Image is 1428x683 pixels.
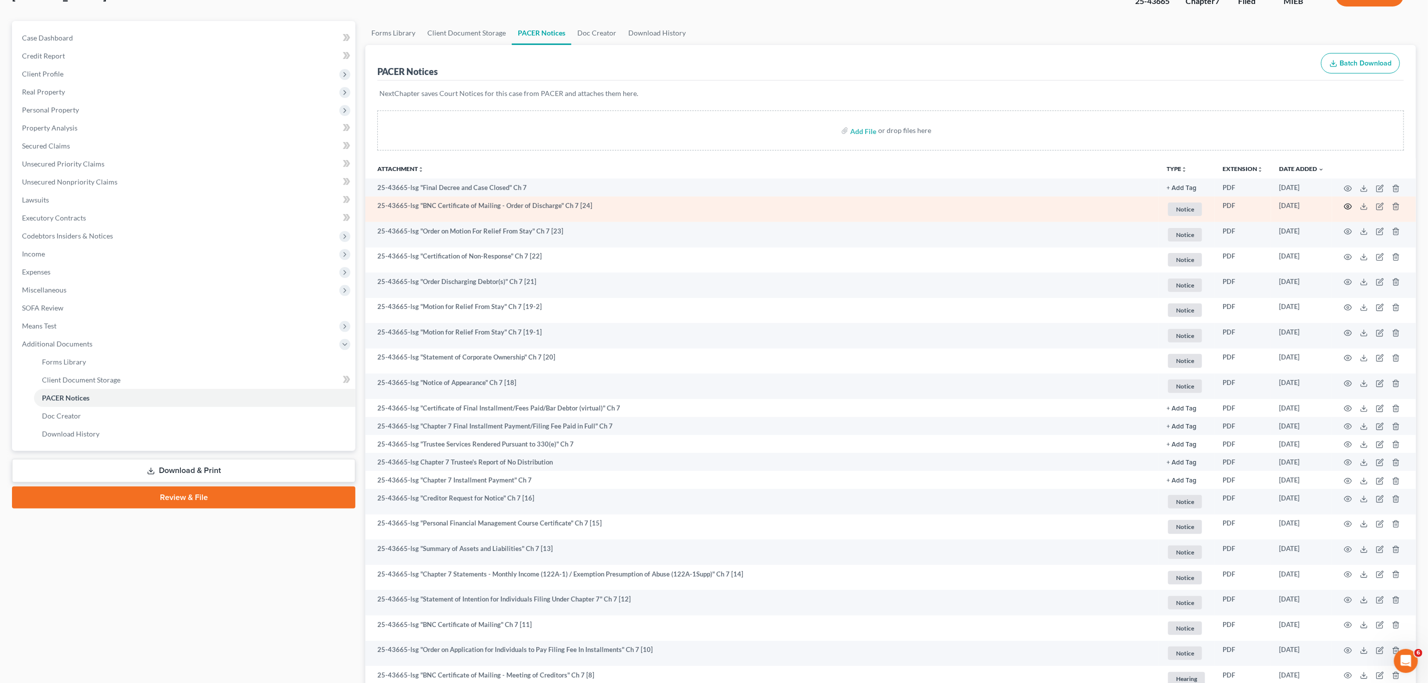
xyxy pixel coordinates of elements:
[1271,272,1332,298] td: [DATE]
[22,285,66,294] span: Miscellaneous
[622,21,692,45] a: Download History
[1215,435,1271,453] td: PDF
[22,159,104,168] span: Unsecured Priority Claims
[14,173,355,191] a: Unsecured Nonpriority Claims
[1271,615,1332,641] td: [DATE]
[22,33,73,42] span: Case Dashboard
[365,435,1159,453] td: 25-43665-lsg "Trustee Services Rendered Pursuant to 330(e)" Ch 7
[377,165,424,172] a: Attachmentunfold_more
[1215,298,1271,323] td: PDF
[1257,166,1263,172] i: unfold_more
[22,87,65,96] span: Real Property
[365,323,1159,348] td: 25-43665-lsg "Motion for Relief From Stay" Ch 7 [19-1]
[22,267,50,276] span: Expenses
[1223,165,1263,172] a: Extensionunfold_more
[878,125,931,135] div: or drop files here
[22,231,113,240] span: Codebtors Insiders & Notices
[1271,471,1332,489] td: [DATE]
[22,69,63,78] span: Client Profile
[1168,596,1202,609] span: Notice
[12,459,355,482] a: Download & Print
[1271,489,1332,514] td: [DATE]
[379,88,1402,98] p: NextChapter saves Court Notices for this case from PACER and attaches them here.
[1167,594,1207,611] a: Notice
[421,21,512,45] a: Client Document Storage
[1271,298,1332,323] td: [DATE]
[22,105,79,114] span: Personal Property
[1168,545,1202,559] span: Notice
[1167,405,1197,412] button: + Add Tag
[1167,251,1207,268] a: Notice
[365,348,1159,374] td: 25-43665-lsg "Statement of Corporate Ownership" Ch 7 [20]
[365,298,1159,323] td: 25-43665-lsg "Motion for Relief From Stay" Ch 7 [19-2]
[1167,475,1207,485] a: + Add Tag
[1271,641,1332,666] td: [DATE]
[1167,477,1197,484] button: + Add Tag
[1167,493,1207,510] a: Notice
[34,371,355,389] a: Client Document Storage
[512,21,571,45] a: PACER Notices
[365,247,1159,273] td: 25-43665-lsg "Certification of Non-Response" Ch 7 [22]
[1215,373,1271,399] td: PDF
[1279,165,1324,172] a: Date Added expand_more
[1215,641,1271,666] td: PDF
[1168,253,1202,266] span: Notice
[1168,379,1202,393] span: Notice
[1271,453,1332,471] td: [DATE]
[1168,495,1202,508] span: Notice
[1168,646,1202,660] span: Notice
[14,137,355,155] a: Secured Claims
[1181,166,1187,172] i: unfold_more
[1215,272,1271,298] td: PDF
[1167,421,1207,431] a: + Add Tag
[42,429,99,438] span: Download History
[1215,196,1271,222] td: PDF
[14,299,355,317] a: SOFA Review
[1167,439,1207,449] a: + Add Tag
[1168,329,1202,342] span: Notice
[1168,571,1202,584] span: Notice
[1168,303,1202,317] span: Notice
[418,166,424,172] i: unfold_more
[1167,277,1207,293] a: Notice
[14,119,355,137] a: Property Analysis
[365,471,1159,489] td: 25-43665-lsg "Chapter 7 Installment Payment" Ch 7
[365,21,421,45] a: Forms Library
[365,641,1159,666] td: 25-43665-lsg "Order on Application for Individuals to Pay Filing Fee In Installments" Ch 7 [10]
[1271,323,1332,348] td: [DATE]
[22,141,70,150] span: Secured Claims
[1215,615,1271,641] td: PDF
[1167,645,1207,661] a: Notice
[365,590,1159,615] td: 25-43665-lsg "Statement of Intention for Individuals Filing Under Chapter 7" Ch 7 [12]
[365,417,1159,435] td: 25-43665-lsg "Chapter 7 Final Installment Payment/Filing Fee Paid in Full" Ch 7
[365,565,1159,590] td: 25-43665-lsg "Chapter 7 Statements - Monthly Income (122A-1) / Exemption Presumption of Abuse (12...
[365,539,1159,565] td: 25-43665-lsg "Summary of Assets and Liabilities" Ch 7 [13]
[14,47,355,65] a: Credit Report
[1168,520,1202,533] span: Notice
[365,373,1159,399] td: 25-43665-lsg "Notice of Appearance" Ch 7 [18]
[1271,373,1332,399] td: [DATE]
[571,21,622,45] a: Doc Creator
[1167,569,1207,586] a: Notice
[1215,399,1271,417] td: PDF
[1168,228,1202,241] span: Notice
[1167,183,1207,192] a: + Add Tag
[1168,202,1202,216] span: Notice
[1271,222,1332,247] td: [DATE]
[365,615,1159,641] td: 25-43665-lsg "BNC Certificate of Mailing" Ch 7 [11]
[22,249,45,258] span: Income
[14,29,355,47] a: Case Dashboard
[1215,489,1271,514] td: PDF
[1167,226,1207,243] a: Notice
[1215,323,1271,348] td: PDF
[1167,544,1207,560] a: Notice
[1167,620,1207,636] a: Notice
[1340,59,1392,67] span: Batch Download
[365,272,1159,298] td: 25-43665-lsg "Order Discharging Debtor(s)" Ch 7 [21]
[12,486,355,508] a: Review & File
[1271,539,1332,565] td: [DATE]
[1215,178,1271,196] td: PDF
[22,213,86,222] span: Executory Contracts
[1215,539,1271,565] td: PDF
[14,155,355,173] a: Unsecured Priority Claims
